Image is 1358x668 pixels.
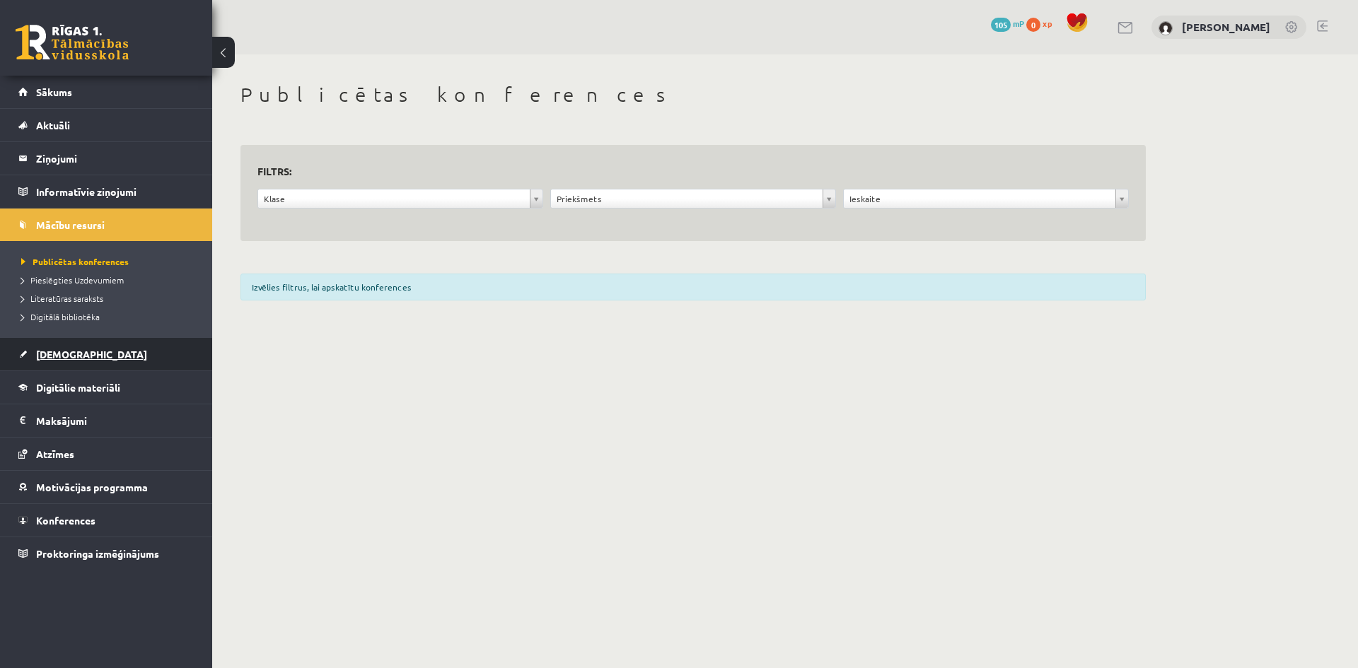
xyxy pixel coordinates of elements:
a: Konferences [18,504,195,537]
a: Pieslēgties Uzdevumiem [21,274,198,286]
a: Sākums [18,76,195,108]
a: [DEMOGRAPHIC_DATA] [18,338,195,370]
span: Priekšmets [557,189,817,208]
span: 0 [1026,18,1040,32]
a: Maksājumi [18,404,195,437]
span: Publicētas konferences [21,256,129,267]
span: Klase [264,189,524,208]
h3: Filtrs: [257,162,1112,181]
span: Ieskaite [849,189,1110,208]
span: [DEMOGRAPHIC_DATA] [36,348,147,361]
a: Atzīmes [18,438,195,470]
a: Aktuāli [18,109,195,141]
a: Proktoringa izmēģinājums [18,537,195,570]
legend: Maksājumi [36,404,195,437]
legend: Informatīvie ziņojumi [36,175,195,208]
span: Atzīmes [36,447,74,460]
a: 0 xp [1026,18,1059,29]
span: Aktuāli [36,119,70,131]
span: Konferences [36,514,95,527]
a: [PERSON_NAME] [1182,20,1270,34]
span: mP [1013,18,1024,29]
a: Motivācijas programma [18,471,195,503]
span: xp [1043,18,1052,29]
img: Aleks Netlavs [1159,21,1173,35]
div: Izvēlies filtrus, lai apskatītu konferences [240,274,1146,300]
a: Priekšmets [551,189,835,208]
a: Publicētas konferences [21,255,198,268]
a: Ziņojumi [18,142,195,175]
a: Digitālie materiāli [18,371,195,404]
span: Mācību resursi [36,218,105,231]
h1: Publicētas konferences [240,83,1146,107]
a: 105 mP [991,18,1024,29]
span: Sākums [36,86,72,98]
a: Literatūras saraksts [21,292,198,305]
a: Ieskaite [844,189,1128,208]
a: Digitālā bibliotēka [21,310,198,323]
span: Digitālā bibliotēka [21,311,100,322]
a: Klase [258,189,542,208]
a: Rīgas 1. Tālmācības vidusskola [16,25,129,60]
span: Motivācijas programma [36,481,148,493]
span: Pieslēgties Uzdevumiem [21,274,124,286]
span: 105 [991,18,1011,32]
legend: Ziņojumi [36,142,195,175]
a: Mācību resursi [18,209,195,241]
span: Literatūras saraksts [21,293,103,304]
span: Digitālie materiāli [36,381,120,394]
a: Informatīvie ziņojumi [18,175,195,208]
span: Proktoringa izmēģinājums [36,547,159,560]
